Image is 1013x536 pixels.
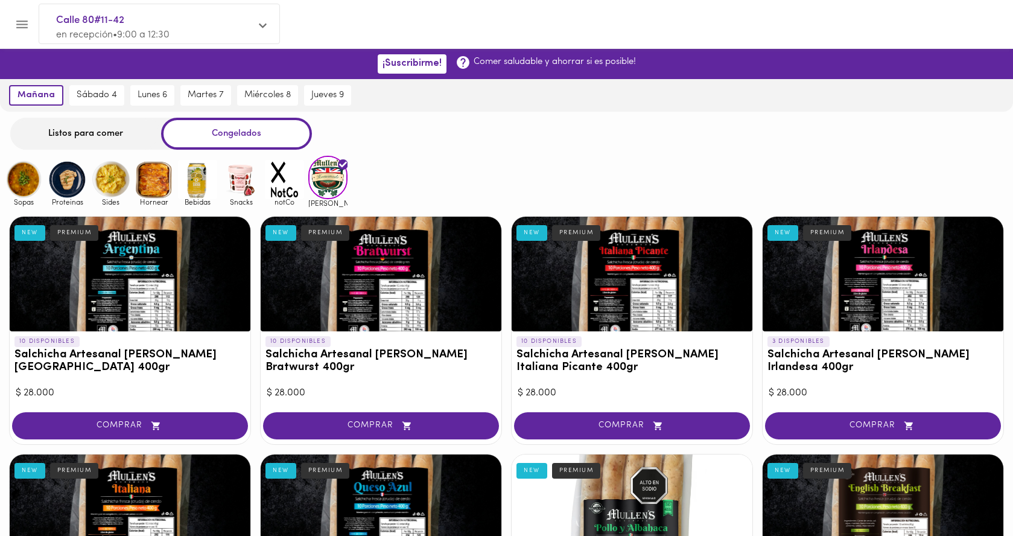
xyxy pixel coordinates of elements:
div: Salchicha Artesanal Mullens Irlandesa 400gr [763,217,1003,331]
span: Calle 80#11-42 [56,13,250,28]
div: PREMIUM [50,463,99,479]
span: COMPRAR [529,421,735,431]
img: mullens [308,156,348,199]
p: 3 DISPONIBLES [767,336,830,347]
img: Snacks [221,160,261,199]
div: NEW [14,225,45,241]
iframe: Messagebird Livechat Widget [943,466,1001,524]
div: PREMIUM [301,225,350,241]
span: [PERSON_NAME] [308,199,348,207]
div: Congelados [161,118,312,150]
div: Listos para comer [10,118,161,150]
span: Snacks [221,198,261,206]
div: Salchicha Artesanal Mullens Italiana Picante 400gr [512,217,752,331]
button: mañana [9,85,63,106]
span: Hornear [135,198,174,206]
div: $ 28.000 [16,386,244,400]
img: Proteinas [48,160,87,199]
div: PREMIUM [552,225,601,241]
button: miércoles 8 [237,85,298,106]
span: Sides [91,198,130,206]
div: NEW [516,225,547,241]
span: Bebidas [178,198,217,206]
div: NEW [767,463,798,479]
div: NEW [14,463,45,479]
span: Sopas [4,198,43,206]
div: $ 28.000 [518,386,746,400]
button: COMPRAR [765,412,1001,439]
div: NEW [265,463,296,479]
div: Salchicha Artesanal Mullens Argentina 400gr [10,217,250,331]
span: COMPRAR [780,421,986,431]
span: COMPRAR [27,421,233,431]
h3: Salchicha Artesanal [PERSON_NAME] Bratwurst 400gr [265,349,497,374]
p: 10 DISPONIBLES [516,336,582,347]
span: lunes 6 [138,90,167,101]
button: COMPRAR [514,412,750,439]
button: Menu [7,10,37,39]
div: PREMIUM [803,225,852,241]
div: PREMIUM [50,225,99,241]
h3: Salchicha Artesanal [PERSON_NAME] Italiana Picante 400gr [516,349,748,374]
img: Bebidas [178,160,217,199]
span: martes 7 [188,90,224,101]
button: ¡Suscribirme! [378,54,446,73]
span: en recepción • 9:00 a 12:30 [56,30,170,40]
div: $ 28.000 [769,386,997,400]
p: 10 DISPONIBLES [265,336,331,347]
span: miércoles 8 [244,90,291,101]
button: lunes 6 [130,85,174,106]
div: PREMIUM [301,463,350,479]
img: Sides [91,160,130,199]
div: NEW [265,225,296,241]
img: Sopas [4,160,43,199]
button: jueves 9 [304,85,351,106]
span: Proteinas [48,198,87,206]
div: PREMIUM [803,463,852,479]
button: COMPRAR [263,412,499,439]
h3: Salchicha Artesanal [PERSON_NAME] Irlandesa 400gr [767,349,999,374]
div: $ 28.000 [267,386,495,400]
p: 10 DISPONIBLES [14,336,80,347]
span: notCo [265,198,304,206]
div: PREMIUM [552,463,601,479]
span: ¡Suscribirme! [383,58,442,69]
div: NEW [516,463,547,479]
button: martes 7 [180,85,231,106]
button: sábado 4 [69,85,124,106]
div: NEW [767,225,798,241]
p: Comer saludable y ahorrar si es posible! [474,56,636,68]
h3: Salchicha Artesanal [PERSON_NAME] [GEOGRAPHIC_DATA] 400gr [14,349,246,374]
span: sábado 4 [77,90,117,101]
span: mañana [17,90,55,101]
img: notCo [265,160,304,199]
div: Salchicha Artesanal Mullens Bratwurst 400gr [261,217,501,331]
span: COMPRAR [278,421,484,431]
button: COMPRAR [12,412,248,439]
span: jueves 9 [311,90,344,101]
img: Hornear [135,160,174,199]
